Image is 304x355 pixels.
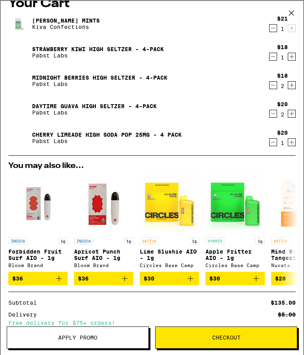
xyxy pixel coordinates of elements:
[277,111,288,117] div: 2
[8,300,42,305] div: Subtotal
[8,262,68,267] div: Bloom Brand
[277,25,288,32] div: 1
[277,44,288,50] div: $18
[140,248,199,261] p: Lime Slushie AIO - 1g
[32,109,157,115] p: Pabst Labs
[269,138,277,146] button: Decrement
[209,275,220,281] span: $30
[275,275,286,281] span: $28
[278,311,296,317] div: $5.00
[277,129,288,136] div: $20
[205,271,265,285] button: Add to bag
[271,237,290,244] p: SATIVA
[8,248,68,261] p: Forbidden Fruit Surf AIO - 1g
[269,109,277,117] button: Decrement
[32,74,167,80] a: Midnight Berries High Seltzer - 4-pack
[205,174,265,233] img: Circles Base Camp - Apple Fritter AIO - 1g
[74,262,133,267] div: Bloom Brand
[32,17,100,23] a: [PERSON_NAME] Mints
[271,300,296,305] div: $135.00
[8,12,30,34] img: Petra Moroccan Mints
[32,131,182,137] a: Cherry Limeade High Soda Pop 25mg - 4 Pack
[8,174,68,271] a: Open page for Forbidden Fruit Surf AIO - 1g from Bloom Brand
[288,52,296,60] button: Increment
[277,54,288,60] div: 1
[74,248,133,261] p: Apricot Punch Surf AIO - 1g
[140,174,199,271] a: Open page for Lime Slushie AIO - 1g from Circles Base Camp
[8,320,296,325] div: Free delivery for $75+ orders!
[140,262,199,267] div: Circles Base Camp
[74,271,133,285] button: Add to bag
[8,41,30,63] img: Strawberry Kiwi High Seltzer - 4-Pack
[124,237,133,244] p: 1g
[277,139,288,146] div: 1
[288,109,296,117] button: Increment
[32,103,157,109] a: Daytime Guava High Seltzer - 4-pack
[32,137,182,144] p: Pabst Labs
[8,311,42,317] div: Delivery
[144,275,154,281] span: $30
[58,334,97,340] span: Apply Promo
[269,81,277,89] button: Decrement
[8,69,30,92] img: Midnight Berries High Seltzer - 4-pack
[74,174,133,271] a: Open page for Apricot Punch Surf AIO - 1g from Bloom Brand
[205,174,265,271] a: Open page for Apple Fritter AIO - 1g from Circles Base Camp
[8,162,296,170] h2: You may also like...
[255,237,265,244] p: 1g
[288,138,296,146] button: Increment
[32,80,167,87] p: Pabst Labs
[212,334,241,340] span: Checkout
[32,52,164,58] p: Pabst Labs
[269,24,277,32] button: Decrement
[277,101,288,107] div: $20
[190,237,199,244] p: 1g
[58,237,68,244] p: 1g
[74,174,133,233] img: Bloom Brand - Apricot Punch Surf AIO - 1g
[7,326,149,348] button: Apply Promo
[277,72,288,78] div: $18
[8,237,27,244] p: INDICA
[8,98,30,120] img: Daytime Guava High Seltzer - 4-pack
[8,126,30,149] img: Cherry Limeade High Soda Pop 25mg - 4 Pack
[8,174,68,233] img: Bloom Brand - Forbidden Fruit Surf AIO - 1g
[140,237,159,244] p: SATIVA
[8,271,68,285] button: Add to bag
[32,23,100,30] p: Kiva Confections
[12,275,23,281] span: $36
[155,326,297,348] button: Checkout
[78,275,89,281] span: $36
[140,271,199,285] button: Add to bag
[277,15,288,21] div: $21
[32,46,164,52] a: Strawberry Kiwi High Seltzer - 4-Pack
[140,174,199,233] img: Circles Base Camp - Lime Slushie AIO - 1g
[269,52,277,60] button: Decrement
[277,82,288,89] div: 2
[288,24,296,32] button: Increment
[205,262,265,267] div: Circles Base Camp
[74,237,93,244] p: INDICA
[205,248,265,261] p: Apple Fritter AIO - 1g
[288,81,296,89] button: Increment
[205,237,224,244] p: HYBRID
